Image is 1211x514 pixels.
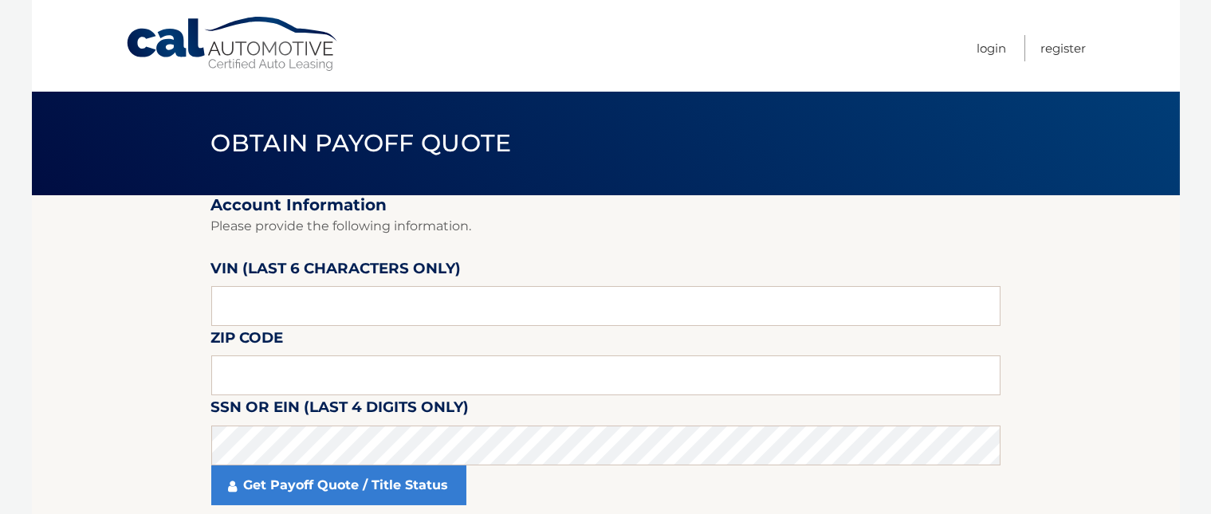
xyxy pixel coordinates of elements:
[211,257,462,286] label: VIN (last 6 characters only)
[977,35,1007,61] a: Login
[211,326,284,355] label: Zip Code
[211,395,470,425] label: SSN or EIN (last 4 digits only)
[211,215,1001,237] p: Please provide the following information.
[125,16,340,73] a: Cal Automotive
[211,128,512,158] span: Obtain Payoff Quote
[211,465,466,505] a: Get Payoff Quote / Title Status
[1041,35,1087,61] a: Register
[211,195,1001,215] h2: Account Information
